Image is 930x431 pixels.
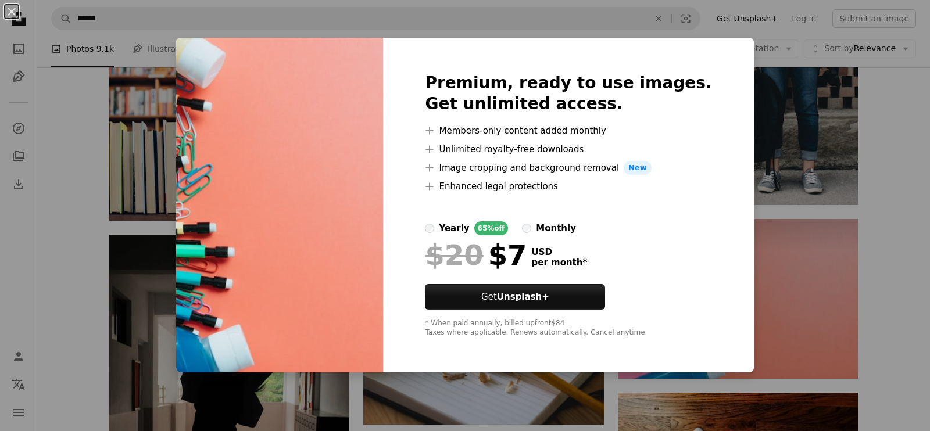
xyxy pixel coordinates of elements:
[425,142,711,156] li: Unlimited royalty-free downloads
[536,221,576,235] div: monthly
[425,179,711,193] li: Enhanced legal protections
[176,38,383,372] img: premium_photo-1664110691134-df4aa034c322
[425,161,711,175] li: Image cropping and background removal
[624,161,652,175] span: New
[425,124,711,138] li: Members-only content added monthly
[425,284,605,310] button: GetUnsplash+
[425,224,434,233] input: yearly65%off
[531,247,587,257] span: USD
[522,224,531,233] input: monthly
[425,319,711,337] div: * When paid annually, billed upfront $84 Taxes where applicable. Renews automatically. Cancel any...
[531,257,587,268] span: per month *
[425,73,711,114] h2: Premium, ready to use images. Get unlimited access.
[425,240,483,270] span: $20
[425,240,527,270] div: $7
[497,292,549,302] strong: Unsplash+
[439,221,469,235] div: yearly
[474,221,509,235] div: 65% off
